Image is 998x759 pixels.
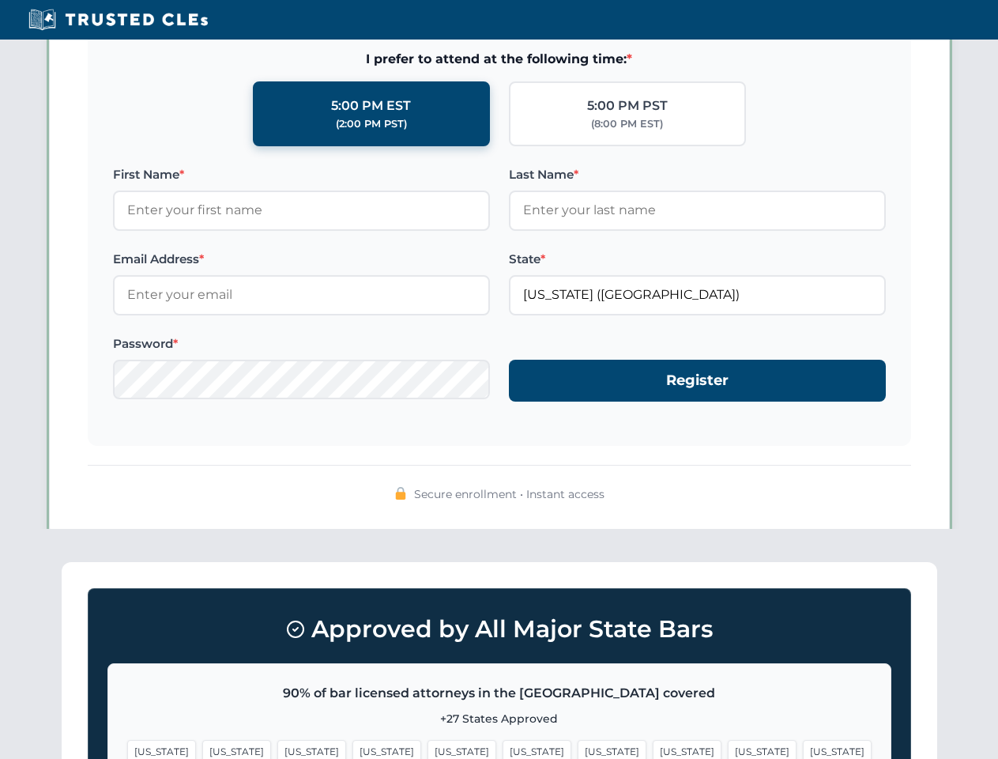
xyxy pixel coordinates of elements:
[24,8,213,32] img: Trusted CLEs
[113,250,490,269] label: Email Address
[113,49,886,70] span: I prefer to attend at the following time:
[107,608,891,651] h3: Approved by All Major State Bars
[587,96,668,116] div: 5:00 PM PST
[113,165,490,184] label: First Name
[331,96,411,116] div: 5:00 PM EST
[591,116,663,132] div: (8:00 PM EST)
[113,275,490,315] input: Enter your email
[127,710,872,727] p: +27 States Approved
[336,116,407,132] div: (2:00 PM PST)
[414,485,604,503] span: Secure enrollment • Instant access
[509,360,886,402] button: Register
[113,191,490,230] input: Enter your first name
[127,683,872,704] p: 90% of bar licensed attorneys in the [GEOGRAPHIC_DATA] covered
[394,487,407,500] img: 🔒
[509,275,886,315] input: Florida (FL)
[509,165,886,184] label: Last Name
[509,191,886,230] input: Enter your last name
[509,250,886,269] label: State
[113,334,490,353] label: Password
